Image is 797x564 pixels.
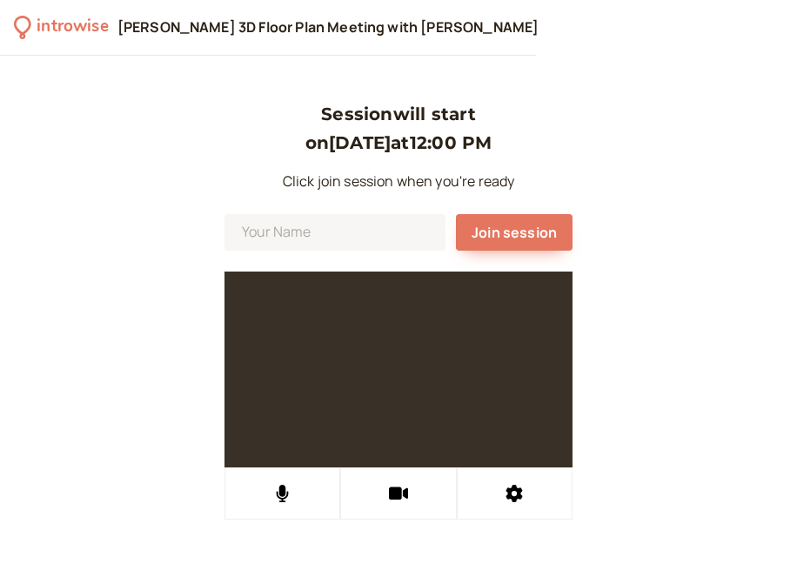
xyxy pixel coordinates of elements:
h3: Session will start on [DATE] at 12:00 PM [224,100,573,157]
button: Settings [457,467,573,520]
div: [PERSON_NAME] 3D Floor Plan Meeting with [PERSON_NAME] [117,18,539,37]
div: introwise [37,14,108,41]
span: Join session [472,223,557,242]
button: Mute audio [224,467,340,520]
button: Turn off video [340,467,456,520]
p: Click join session when you're ready [224,171,573,193]
button: Join session [456,214,573,251]
input: Your Name [224,214,445,251]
